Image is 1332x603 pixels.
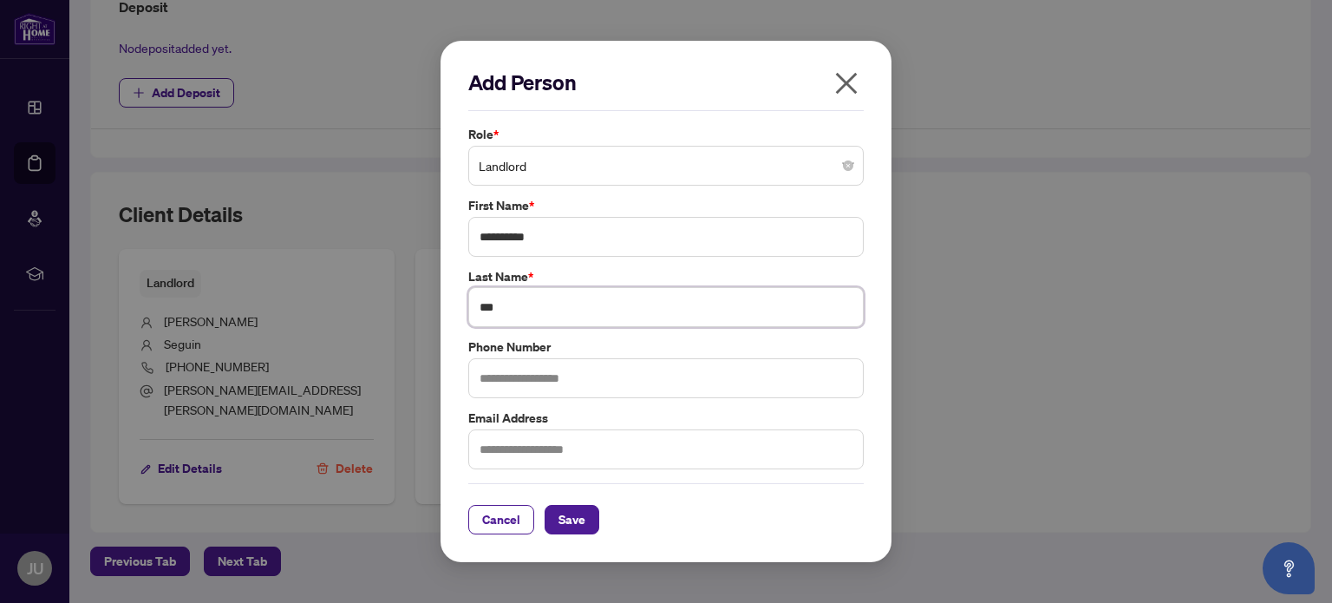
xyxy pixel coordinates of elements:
[558,506,585,534] span: Save
[468,196,864,215] label: First Name
[468,409,864,428] label: Email Address
[468,125,864,144] label: Role
[832,69,860,97] span: close
[468,505,534,534] button: Cancel
[1263,542,1315,594] button: Open asap
[482,506,520,534] span: Cancel
[468,267,864,286] label: Last Name
[468,338,864,357] label: Phone Number
[479,149,853,182] span: Landlord
[545,505,599,534] button: Save
[843,161,853,171] span: close-circle
[468,69,864,96] h2: Add Person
